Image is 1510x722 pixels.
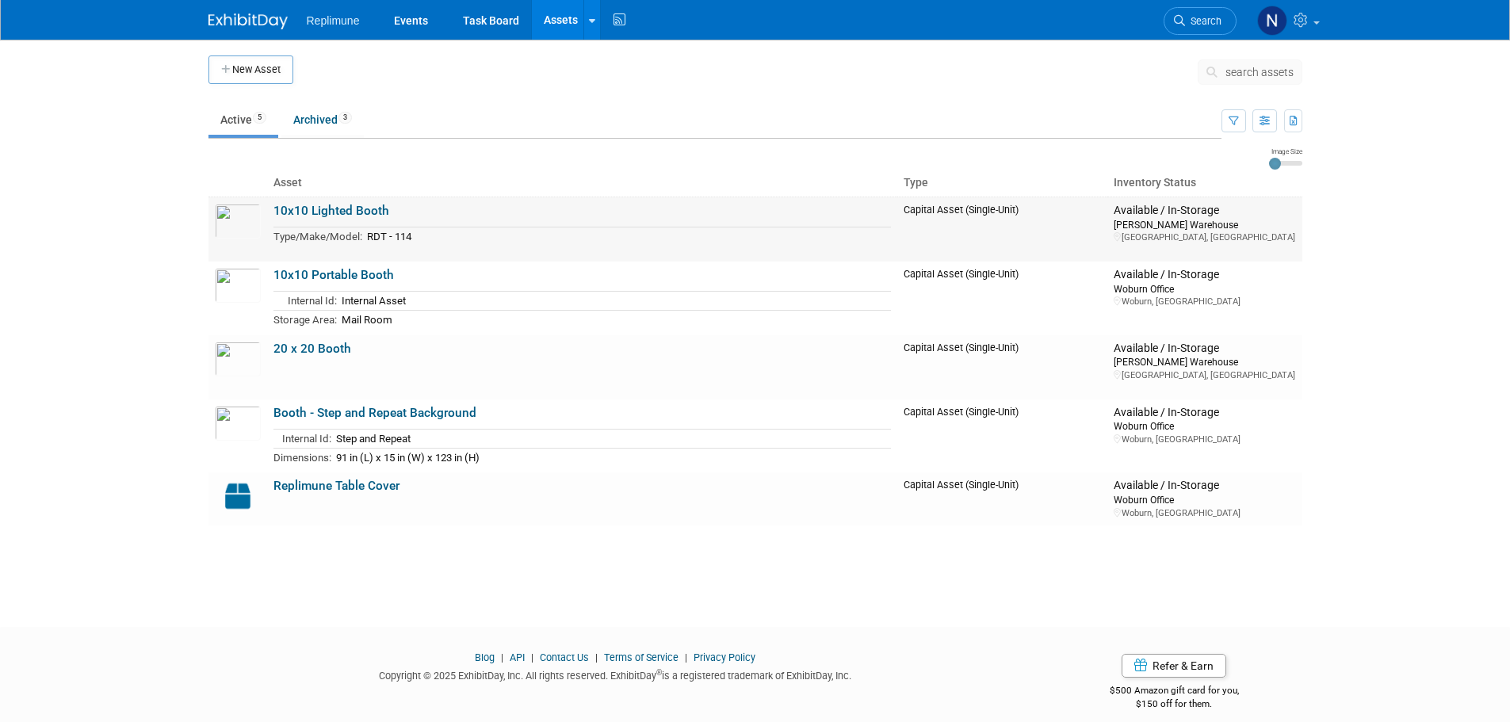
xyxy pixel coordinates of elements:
[273,204,389,218] a: 10x10 Lighted Booth
[337,292,891,311] td: Internal Asset
[1114,419,1295,433] div: Woburn Office
[281,105,364,135] a: Archived3
[1114,434,1295,445] div: Woburn, [GEOGRAPHIC_DATA]
[331,430,891,449] td: Step and Repeat
[273,292,337,311] td: Internal Id:
[273,227,362,246] td: Type/Make/Model:
[510,651,525,663] a: API
[1122,654,1226,678] a: Refer & Earn
[1114,231,1295,243] div: [GEOGRAPHIC_DATA], [GEOGRAPHIC_DATA]
[1225,66,1294,78] span: search assets
[1114,406,1295,420] div: Available / In-Storage
[1198,59,1302,85] button: search assets
[208,13,288,29] img: ExhibitDay
[338,112,352,124] span: 3
[694,651,755,663] a: Privacy Policy
[1046,697,1302,711] div: $150 off for them.
[273,406,476,420] a: Booth - Step and Repeat Background
[307,14,360,27] span: Replimune
[540,651,589,663] a: Contact Us
[1114,282,1295,296] div: Woburn Office
[273,314,337,326] span: Storage Area:
[897,170,1108,197] th: Type
[208,105,278,135] a: Active5
[591,651,602,663] span: |
[897,197,1108,262] td: Capital Asset (Single-Unit)
[208,55,293,84] button: New Asset
[362,227,891,246] td: RDT - 114
[273,479,399,493] a: Replimune Table Cover
[273,430,331,449] td: Internal Id:
[1185,15,1221,27] span: Search
[897,335,1108,399] td: Capital Asset (Single-Unit)
[1257,6,1287,36] img: Nicole Schaeffner
[1114,369,1295,381] div: [GEOGRAPHIC_DATA], [GEOGRAPHIC_DATA]
[681,651,691,663] span: |
[337,310,891,328] td: Mail Room
[1114,355,1295,369] div: [PERSON_NAME] Warehouse
[1164,7,1237,35] a: Search
[215,479,261,514] img: Capital-Asset-Icon-2.png
[273,448,331,466] td: Dimensions:
[475,651,495,663] a: Blog
[1269,147,1302,156] div: Image Size
[497,651,507,663] span: |
[604,651,679,663] a: Terms of Service
[897,262,1108,335] td: Capital Asset (Single-Unit)
[1114,218,1295,231] div: [PERSON_NAME] Warehouse
[1046,674,1302,710] div: $500 Amazon gift card for you,
[897,472,1108,525] td: Capital Asset (Single-Unit)
[1114,204,1295,218] div: Available / In-Storage
[273,268,394,282] a: 10x10 Portable Booth
[1114,493,1295,506] div: Woburn Office
[527,651,537,663] span: |
[1114,268,1295,282] div: Available / In-Storage
[253,112,266,124] span: 5
[273,342,351,356] a: 20 x 20 Booth
[1114,479,1295,493] div: Available / In-Storage
[336,452,480,464] span: 91 in (L) x 15 in (W) x 123 in (H)
[208,665,1023,683] div: Copyright © 2025 ExhibitDay, Inc. All rights reserved. ExhibitDay is a registered trademark of Ex...
[1114,342,1295,356] div: Available / In-Storage
[656,668,662,677] sup: ®
[1114,296,1295,308] div: Woburn, [GEOGRAPHIC_DATA]
[267,170,897,197] th: Asset
[1114,507,1295,519] div: Woburn, [GEOGRAPHIC_DATA]
[897,399,1108,473] td: Capital Asset (Single-Unit)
